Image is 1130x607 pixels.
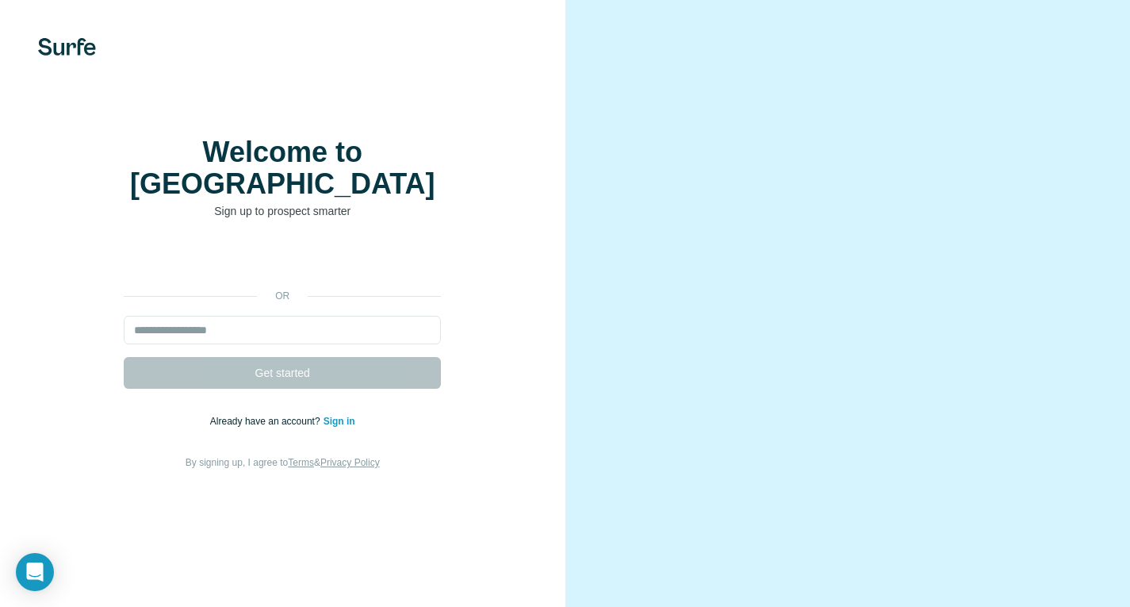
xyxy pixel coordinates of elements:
[186,457,380,468] span: By signing up, I agree to &
[320,457,380,468] a: Privacy Policy
[288,457,314,468] a: Terms
[210,416,324,427] span: Already have an account?
[16,553,54,591] div: Open Intercom Messenger
[324,416,355,427] a: Sign in
[38,38,96,56] img: Surfe's logo
[257,289,308,303] p: or
[116,243,449,278] iframe: To enrich screen reader interactions, please activate Accessibility in Grammarly extension settings
[124,203,441,219] p: Sign up to prospect smarter
[124,136,441,200] h1: Welcome to [GEOGRAPHIC_DATA]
